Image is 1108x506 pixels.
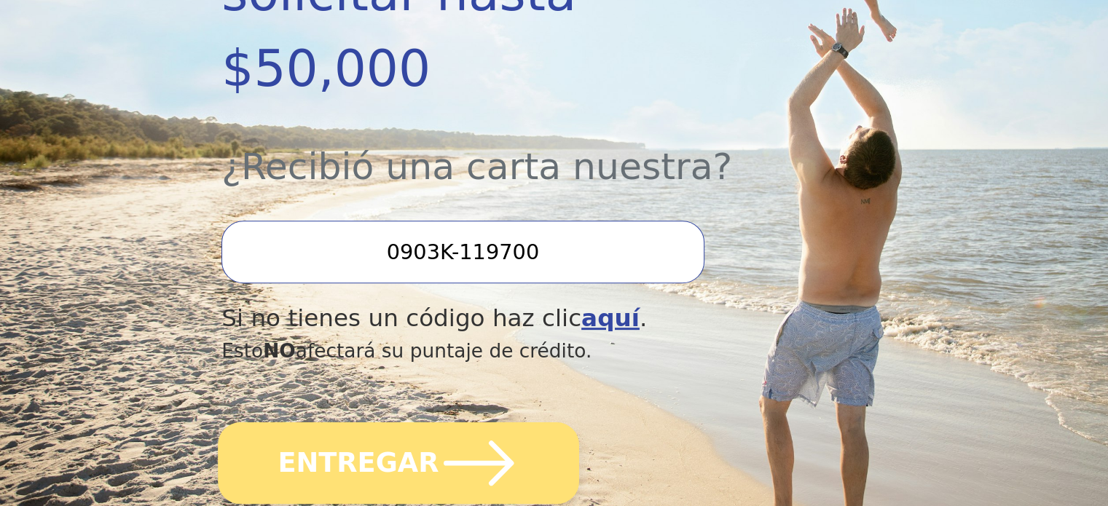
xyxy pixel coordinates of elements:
[263,339,296,362] font: NO
[221,339,263,362] font: Esto
[218,422,579,504] button: ENTREGAR
[221,221,704,283] input: Introduzca su código de oferta:
[296,339,592,362] font: afectará su puntaje de crédito.
[221,145,732,188] font: ¿Recibió una carta nuestra?
[221,304,581,332] font: Si no tienes un código haz clic
[640,304,647,332] font: .
[581,304,640,332] a: aquí
[278,447,439,478] font: ENTREGAR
